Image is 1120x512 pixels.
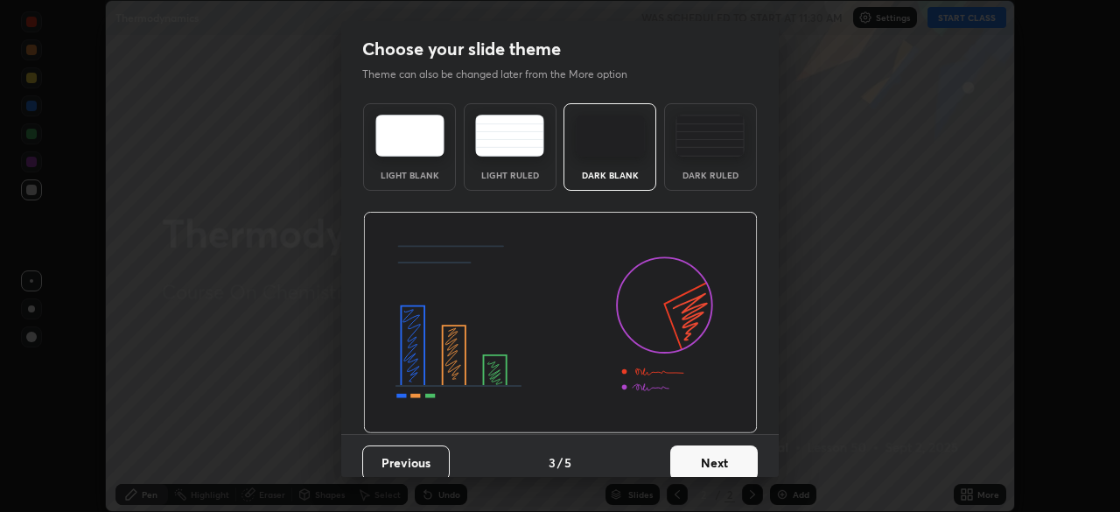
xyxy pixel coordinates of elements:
h4: / [557,453,563,472]
p: Theme can also be changed later from the More option [362,67,646,82]
h4: 5 [564,453,571,472]
img: lightRuledTheme.5fabf969.svg [475,115,544,157]
img: darkTheme.f0cc69e5.svg [576,115,645,157]
div: Light Blank [374,171,444,179]
h2: Choose your slide theme [362,38,561,60]
img: darkRuledTheme.de295e13.svg [675,115,745,157]
div: Light Ruled [475,171,545,179]
img: darkThemeBanner.d06ce4a2.svg [363,212,758,434]
button: Previous [362,445,450,480]
img: lightTheme.e5ed3b09.svg [375,115,444,157]
button: Next [670,445,758,480]
div: Dark Blank [575,171,645,179]
div: Dark Ruled [675,171,745,179]
h4: 3 [549,453,556,472]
